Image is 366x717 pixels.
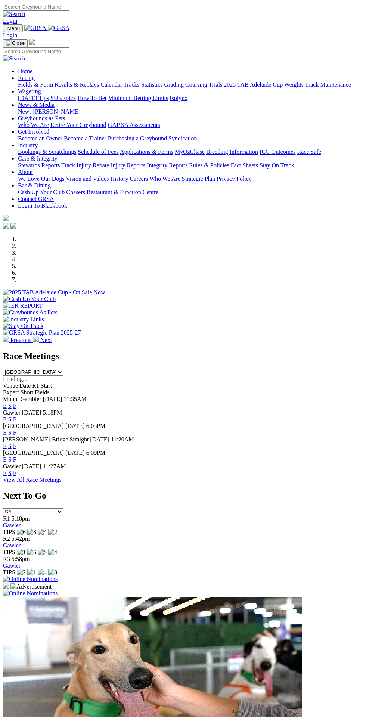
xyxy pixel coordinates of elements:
[3,456,7,463] a: E
[22,463,41,469] span: [DATE]
[18,88,41,94] a: Wagering
[3,337,33,343] a: Previous
[18,135,363,142] div: Get Involved
[48,25,70,31] img: GRSA
[3,491,363,501] h2: Next To Go
[3,376,27,382] span: Loading...
[189,162,229,168] a: Rules & Policies
[18,81,363,88] div: Racing
[66,176,109,182] a: Vision and Values
[55,81,99,88] a: Results & Replays
[3,316,44,323] img: Industry Links
[284,81,304,88] a: Weights
[3,436,89,443] span: [PERSON_NAME] Bridge Straight
[63,396,87,402] span: 11:35AM
[3,470,7,476] a: E
[78,149,118,155] a: Schedule of Fees
[141,81,163,88] a: Statistics
[18,108,31,115] a: News
[38,529,47,536] img: 4
[3,403,7,409] a: E
[206,149,258,155] a: Breeding Information
[64,135,106,142] a: Become a Trainer
[7,25,20,31] span: Menu
[3,590,58,597] img: Online Nominations
[108,95,168,101] a: Minimum Betting Limits
[32,382,52,389] span: R1 Start
[48,529,57,536] img: 2
[18,95,363,102] div: Wagering
[3,3,69,11] input: Search
[43,409,62,416] span: 5:18PM
[130,176,148,182] a: Careers
[18,95,49,101] a: [DATE] Tips
[40,337,52,343] span: Next
[3,423,64,429] span: [GEOGRAPHIC_DATA]
[18,102,55,108] a: News & Media
[33,336,39,342] img: chevron-right-pager-white.svg
[217,176,252,182] a: Privacy Policy
[65,450,85,456] span: [DATE]
[3,536,10,542] span: R2
[147,162,187,168] a: Integrity Reports
[18,176,64,182] a: We Love Our Dogs
[22,409,41,416] span: [DATE]
[3,296,56,302] img: Cash Up Your Club
[35,389,49,395] span: Fields
[21,389,34,395] span: Short
[10,223,16,229] img: twitter.svg
[65,423,85,429] span: [DATE]
[50,95,76,101] a: SUREpick
[108,135,167,142] a: Purchasing a Greyhound
[27,549,36,556] img: 6
[6,40,25,46] img: Close
[66,189,158,195] a: Chasers Restaurant & Function Centre
[3,396,41,402] span: Mount Gambier
[43,463,66,469] span: 11:27AM
[124,81,140,88] a: Tracks
[3,382,18,389] span: Venue
[3,549,15,555] span: TIPS
[18,68,32,74] a: Home
[18,149,363,155] div: Industry
[111,436,134,443] span: 11:20AM
[19,382,31,389] span: Date
[260,162,294,168] a: Stay On Track
[48,569,57,576] img: 8
[182,176,215,182] a: Strategic Plan
[3,556,10,562] span: R3
[12,536,30,542] span: 5:42pm
[108,122,160,128] a: GAP SA Assessments
[13,429,16,436] a: F
[13,456,16,463] a: F
[3,302,43,309] img: IER REPORT
[33,108,80,115] a: [PERSON_NAME]
[27,529,36,536] img: 8
[18,196,54,202] a: Contact GRSA
[12,556,30,562] span: 5:58pm
[168,135,197,142] a: Syndication
[3,463,21,469] span: Gawler
[111,162,145,168] a: Injury Reports
[10,337,31,343] span: Previous
[10,583,52,590] img: Advertisement
[3,18,17,24] a: Login
[3,336,9,342] img: chevron-left-pager-white.svg
[18,176,363,182] div: About
[8,416,12,422] a: S
[3,529,15,535] span: TIPS
[38,549,47,556] img: 8
[18,75,35,81] a: Racing
[208,81,222,88] a: Trials
[3,416,7,422] a: E
[3,443,7,449] a: E
[100,81,122,88] a: Calendar
[3,542,21,549] a: Gawler
[185,81,207,88] a: Coursing
[8,403,12,409] a: S
[110,176,128,182] a: History
[3,39,28,47] button: Toggle navigation
[3,515,10,522] span: R1
[17,529,26,536] img: 6
[8,429,12,436] a: S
